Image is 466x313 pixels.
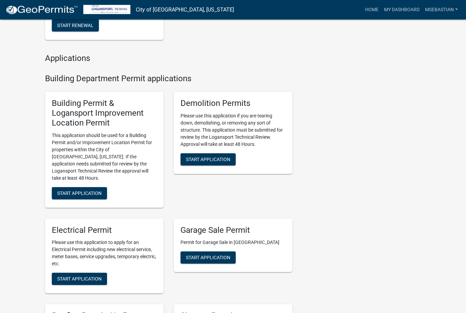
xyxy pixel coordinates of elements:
[181,99,285,109] h5: Demolition Permits
[181,113,285,148] p: Please use this application if you are tearing down, demolishing, or removing any sort of structu...
[181,239,285,246] p: Permit for Garage Sale in [GEOGRAPHIC_DATA]
[181,252,236,264] button: Start Application
[186,255,230,261] span: Start Application
[181,226,285,236] h5: Garage Sale Permit
[57,23,93,28] span: Start Renewal
[362,3,381,16] a: Home
[52,132,157,182] p: This application should be used for a Building Permit and/or Improvement Location Permit for prop...
[181,154,236,166] button: Start Application
[45,54,292,64] h4: Applications
[83,5,130,14] img: City of Logansport, Indiana
[381,3,422,16] a: My Dashboard
[52,99,157,128] h5: Building Permit & Logansport Improvement Location Permit
[52,239,157,268] p: Please use this application to apply for an Electrical Permit including new electrical service, m...
[52,187,107,200] button: Start Application
[52,20,99,32] button: Start Renewal
[57,276,102,282] span: Start Application
[422,3,461,16] a: msebastian
[57,191,102,196] span: Start Application
[186,157,230,162] span: Start Application
[45,74,292,84] h4: Building Department Permit applications
[52,226,157,236] h5: Electrical Permit
[52,273,107,285] button: Start Application
[136,4,234,16] a: City of [GEOGRAPHIC_DATA], [US_STATE]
